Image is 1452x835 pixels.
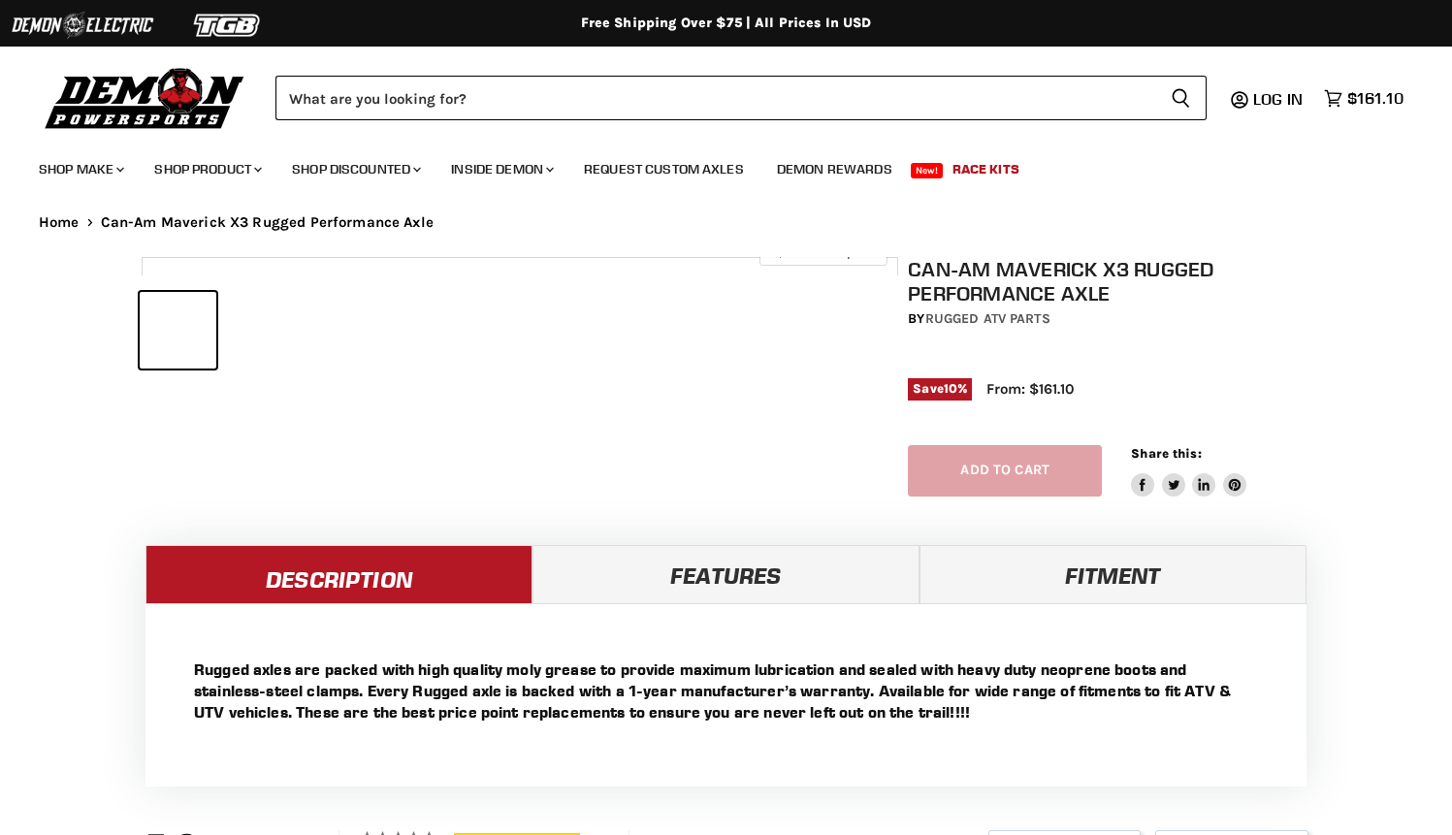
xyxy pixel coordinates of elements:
[140,292,216,369] button: IMAGE thumbnail
[140,149,274,189] a: Shop Product
[769,244,877,259] span: Click to expand
[1131,445,1246,497] aside: Share this:
[908,257,1320,305] h1: Can-Am Maverick X3 Rugged Performance Axle
[24,142,1399,189] ul: Main menu
[1131,446,1201,461] span: Share this:
[938,149,1034,189] a: Race Kits
[1155,76,1207,120] button: Search
[101,214,434,231] span: Can-Am Maverick X3 Rugged Performance Axle
[39,214,80,231] a: Home
[911,163,944,178] span: New!
[194,658,1258,723] p: Rugged axles are packed with high quality moly grease to provide maximum lubrication and sealed w...
[145,545,532,603] a: Description
[762,149,907,189] a: Demon Rewards
[277,149,433,189] a: Shop Discounted
[10,7,155,44] img: Demon Electric Logo 2
[1347,89,1404,108] span: $161.10
[275,76,1207,120] form: Product
[908,308,1320,330] div: by
[532,545,920,603] a: Features
[908,378,972,400] span: Save %
[986,380,1074,398] span: From: $161.10
[1314,84,1413,112] a: $161.10
[155,7,301,44] img: TGB Logo 2
[436,149,565,189] a: Inside Demon
[920,545,1307,603] a: Fitment
[944,381,957,396] span: 10
[1253,89,1303,109] span: Log in
[1244,90,1314,108] a: Log in
[925,310,1050,327] a: Rugged ATV Parts
[39,63,251,132] img: Demon Powersports
[275,76,1155,120] input: Search
[24,149,136,189] a: Shop Make
[569,149,758,189] a: Request Custom Axles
